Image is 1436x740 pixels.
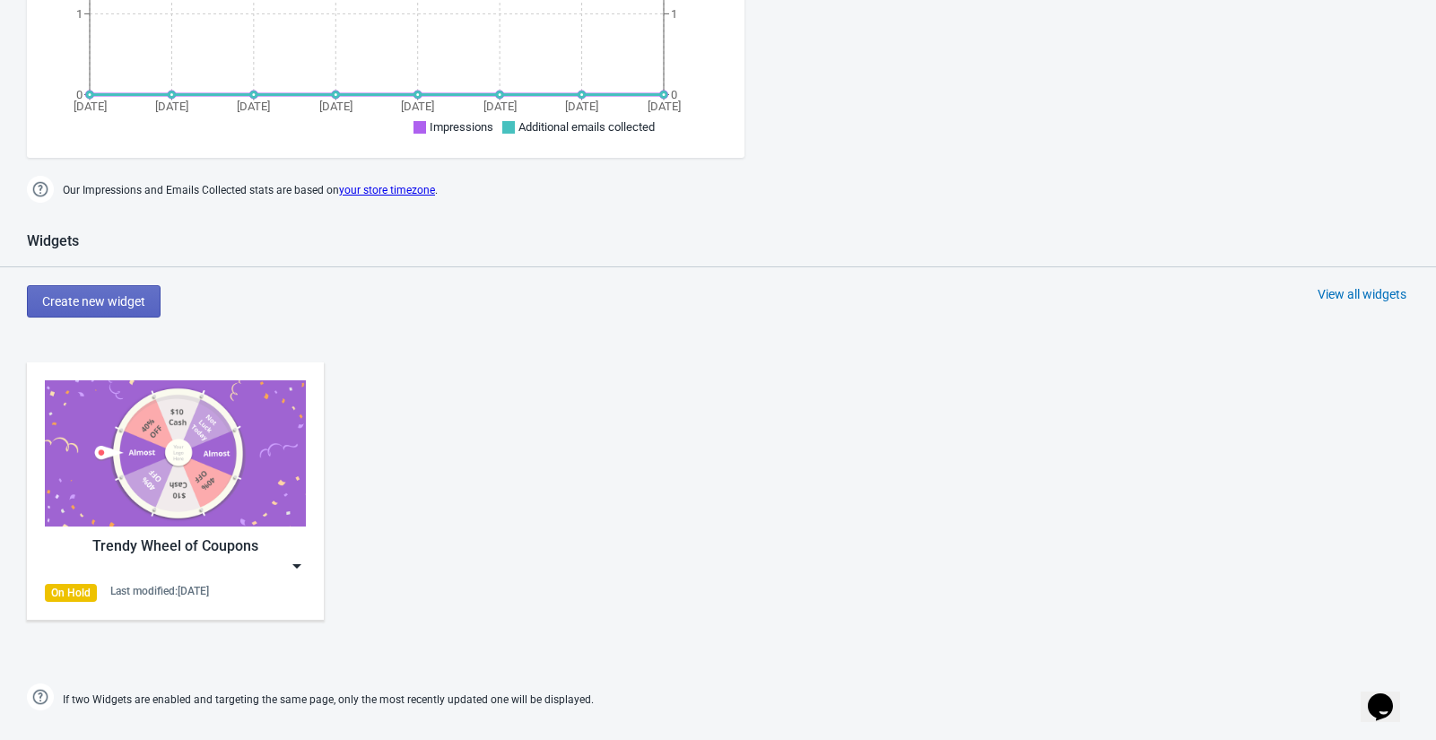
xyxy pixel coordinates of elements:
[45,535,306,557] div: Trendy Wheel of Coupons
[319,100,352,113] tspan: [DATE]
[76,88,83,101] tspan: 0
[483,100,517,113] tspan: [DATE]
[27,176,54,203] img: help.png
[648,100,681,113] tspan: [DATE]
[45,380,306,527] img: trendy_game.png
[27,285,161,318] button: Create new widget
[63,176,438,205] span: Our Impressions and Emails Collected stats are based on .
[401,100,434,113] tspan: [DATE]
[110,584,209,598] div: Last modified: [DATE]
[288,557,306,575] img: dropdown.png
[74,100,107,113] tspan: [DATE]
[671,7,677,21] tspan: 1
[1318,285,1406,303] div: View all widgets
[76,7,83,21] tspan: 1
[518,120,655,134] span: Additional emails collected
[42,294,145,309] span: Create new widget
[430,120,493,134] span: Impressions
[45,584,97,602] div: On Hold
[63,685,594,715] span: If two Widgets are enabled and targeting the same page, only the most recently updated one will b...
[565,100,598,113] tspan: [DATE]
[339,184,435,196] a: your store timezone
[237,100,270,113] tspan: [DATE]
[1361,668,1418,722] iframe: chat widget
[155,100,188,113] tspan: [DATE]
[27,683,54,710] img: help.png
[671,88,677,101] tspan: 0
